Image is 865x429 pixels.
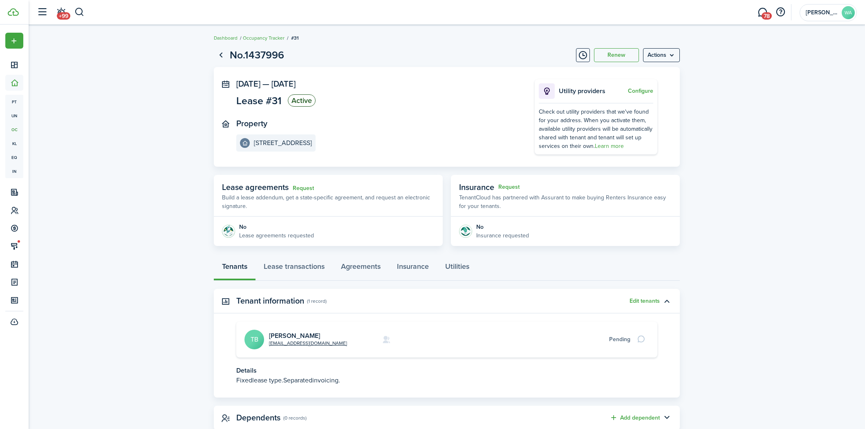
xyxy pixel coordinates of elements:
p: Insurance requested [476,231,529,240]
panel-main-body: Toggle accordion [214,322,680,398]
menu-btn: Actions [643,48,680,62]
panel-main-title: Dependents [236,413,280,422]
img: TenantCloud [8,8,19,16]
span: Wright AtHome Property Solutions LLC [806,10,838,16]
span: [DATE] [236,78,260,90]
avatar-text: TB [244,330,264,349]
p: Utility providers [559,86,626,96]
a: pt [5,95,23,109]
div: No [239,223,314,231]
panel-main-title: Tenant information [236,296,304,306]
span: Lease agreements [222,181,289,193]
span: invoicing. [312,375,340,385]
panel-main-subtitle: (0 records) [283,414,307,422]
span: #31 [291,34,299,42]
img: Insurance protection [459,225,472,238]
button: Add dependent [610,413,660,422]
p: TenantCloud has partnered with Assurant to make buying Renters Insurance easy for your tenants. [459,193,672,210]
button: Open sidebar [34,4,50,20]
button: Renew [594,48,639,62]
e-details-info-title: [STREET_ADDRESS] [254,139,312,147]
a: Request [293,185,314,192]
div: No [476,223,529,231]
a: un [5,109,23,123]
a: in [5,164,23,178]
a: [EMAIL_ADDRESS][DOMAIN_NAME] [269,340,347,347]
p: Build a lease addendum, get a state-specific agreement, and request an electronic signature. [222,193,435,210]
a: Dashboard [214,34,238,42]
a: Lease transactions [255,256,333,281]
span: Insurance [459,181,494,193]
a: kl [5,136,23,150]
panel-main-title: Property [236,119,267,128]
div: Check out utility providers that we've found for your address. When you activate them, available ... [539,107,653,150]
a: Go back [214,48,228,62]
button: Toggle accordion [660,411,674,425]
button: Edit tenants [630,298,660,304]
h1: No.1437996 [230,47,284,63]
p: Lease agreements requested [239,231,314,240]
button: Open menu [643,48,680,62]
div: Pending [609,335,630,344]
panel-main-subtitle: (1 record) [307,297,327,305]
button: Open menu [5,33,23,49]
span: +99 [57,12,70,20]
a: Utilities [437,256,477,281]
a: eq [5,150,23,164]
a: Notifications [53,2,69,23]
button: Search [74,5,85,19]
img: Agreement e-sign [222,225,235,238]
button: Toggle accordion [660,294,674,308]
a: Occupancy Tracker [243,34,285,42]
button: Timeline [576,48,590,62]
a: Messaging [755,2,770,23]
avatar-text: WA [842,6,855,19]
p: Details [236,366,657,375]
a: Learn more [595,142,624,150]
span: [DATE] [271,78,296,90]
button: Configure [628,88,653,94]
span: 78 [762,12,772,20]
span: Lease #31 [236,96,282,106]
status: Active [288,94,316,107]
p: Fixed Separated [236,375,657,385]
a: Agreements [333,256,389,281]
span: — [262,78,269,90]
span: lease type. [252,375,283,385]
a: oc [5,123,23,136]
button: Open resource center [773,5,787,19]
a: Insurance [389,256,437,281]
button: Request [498,184,520,190]
a: [PERSON_NAME] [269,331,320,340]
